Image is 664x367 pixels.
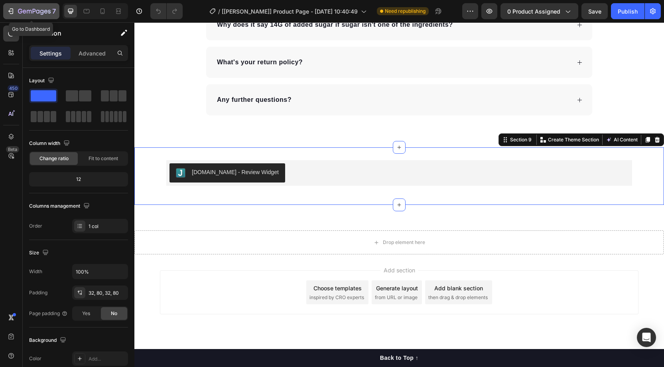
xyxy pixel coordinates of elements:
div: Choose templates [179,262,227,270]
span: [[PERSON_NAME]] Product Page - [DATE] 10:40:49 [222,7,358,16]
div: Beta [6,146,19,153]
span: Yes [82,310,90,317]
div: Undo/Redo [150,3,183,19]
span: 0 product assigned [507,7,560,16]
iframe: To enrich screen reader interactions, please activate Accessibility in Grammarly extension settings [134,22,664,367]
div: Section 9 [374,114,399,121]
div: Publish [618,7,638,16]
div: [DOMAIN_NAME] - Review Widget [57,146,144,154]
p: Any further questions? [83,73,157,82]
p: 7 [52,6,56,16]
div: Order [29,222,42,230]
img: Judgeme.png [41,146,51,155]
button: Judge.me - Review Widget [35,141,151,160]
p: Advanced [79,49,106,58]
div: Drop element here [248,217,291,223]
div: Background [29,335,68,346]
span: Save [588,8,601,15]
p: What's your return policy? [83,35,168,45]
span: Fit to content [89,155,118,162]
div: 450 [8,85,19,91]
div: Page padding [29,310,68,317]
button: 7 [3,3,59,19]
button: 0 product assigned [500,3,578,19]
div: Color [29,355,41,362]
span: Add section [246,244,284,252]
button: Publish [611,3,644,19]
div: 1 col [89,223,126,230]
button: AI Content [470,113,505,122]
span: / [218,7,220,16]
div: Width [29,268,42,275]
div: Padding [29,289,47,296]
div: Add... [89,355,126,363]
div: Size [29,248,50,258]
div: Generate layout [242,262,284,270]
span: No [111,310,117,317]
span: then drag & drop elements [294,272,353,279]
span: Need republishing [385,8,426,15]
p: Settings [39,49,62,58]
div: Back to Top ↑ [246,331,284,340]
div: Column width [29,138,71,149]
div: 32, 80, 32, 80 [89,290,126,297]
div: Columns management [29,201,91,212]
div: Layout [29,75,56,86]
div: 12 [31,174,126,185]
button: Save [581,3,608,19]
div: Open Intercom Messenger [637,328,656,347]
div: Add blank section [300,262,349,270]
p: Create Theme Section [414,114,465,121]
input: Auto [73,264,128,279]
span: inspired by CRO experts [175,272,230,279]
p: Section [39,28,104,38]
span: from URL or image [240,272,283,279]
span: Change ratio [39,155,69,162]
